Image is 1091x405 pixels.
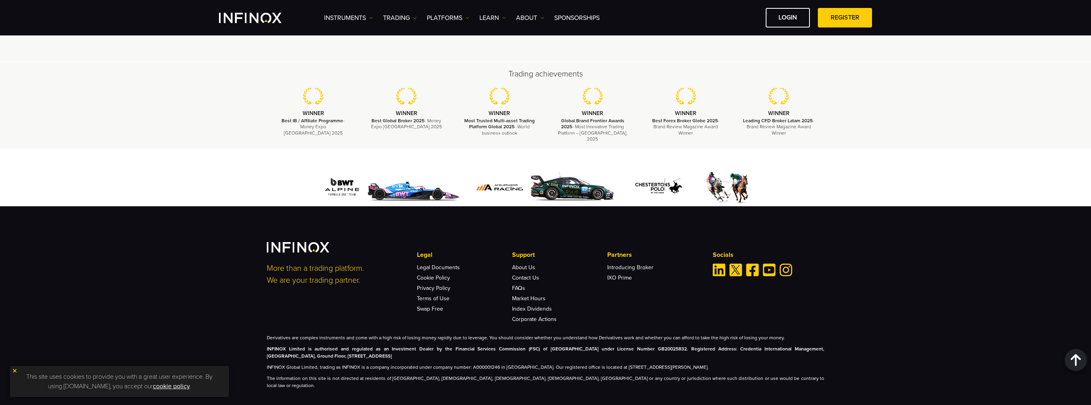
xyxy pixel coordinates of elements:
[267,346,824,359] strong: INFINOX Limited is authorised and regulated as an Investment Dealer by the Financial Services Com...
[489,110,510,117] strong: WINNER
[267,68,824,80] h2: Trading achievements
[479,13,506,23] a: Learn
[417,295,450,302] a: Terms of Use
[417,285,450,292] a: Privacy Policy
[463,118,536,136] p: - World business outlook
[12,368,18,374] img: yellow close icon
[516,13,544,23] a: ABOUT
[370,118,443,130] p: - Money Expo [GEOGRAPHIC_DATA] 2025
[512,274,539,281] a: Contact Us
[512,250,607,260] p: Support
[14,370,225,393] p: This site uses cookies to provide you with a great user experience. By using [DOMAIN_NAME], you a...
[652,118,718,123] strong: Best Forex Broker Globe 2025
[818,8,872,27] a: REGISTER
[324,13,373,23] a: Instruments
[763,264,776,276] a: Youtube
[713,250,824,260] p: Socials
[267,364,824,371] p: INFINOX Global Limited, trading as INFINOX is a company incorporated under company number: A00000...
[582,110,603,117] strong: WINNER
[675,110,696,117] strong: WINNER
[371,118,424,123] strong: Best Global Broker 2025
[554,13,600,23] a: SPONSORSHIPS
[153,382,190,390] a: cookie policy
[396,110,417,117] strong: WINNER
[417,305,443,312] a: Swap Free
[267,334,824,341] p: Derivatives are complex instruments and come with a high risk of losing money rapidly due to leve...
[768,110,790,117] strong: WINNER
[427,13,469,23] a: PLATFORMS
[267,262,406,286] p: More than a trading platform. We are your trading partner.
[417,250,512,260] p: Legal
[512,285,525,292] a: FAQs
[729,264,742,276] a: Twitter
[746,264,759,276] a: Facebook
[512,305,552,312] a: Index Dividends
[512,316,557,323] a: Corporate Actions
[743,118,813,123] strong: Leading CFD Broker Latam 2025
[267,375,824,389] p: The information on this site is not directed at residents of [GEOGRAPHIC_DATA], [DEMOGRAPHIC_DATA...
[607,264,653,271] a: Introducing Broker
[607,250,702,260] p: Partners
[417,274,450,281] a: Cookie Policy
[219,13,300,23] a: INFINOX Logo
[303,110,324,117] strong: WINNER
[556,118,629,142] p: - Most Innovative Trading Platform – [GEOGRAPHIC_DATA], 2025
[607,274,632,281] a: IXO Prime
[561,118,624,129] strong: Global Brand Frontier Awards 2025
[512,295,545,302] a: Market Hours
[277,118,350,136] p: - Money Expo [GEOGRAPHIC_DATA] 2025
[417,264,460,271] a: Legal Documents
[464,118,535,129] strong: Most Trusted Multi-asset Trading Platform Global 2025
[282,118,343,123] strong: Best IB / Affiliate Programme
[383,13,417,23] a: TRADING
[649,118,722,136] p: - Brand Review Magazine Award Winner
[742,118,815,136] p: - Brand Review Magazine Award Winner
[780,264,792,276] a: Instagram
[713,264,725,276] a: Linkedin
[512,264,535,271] a: About Us
[766,8,810,27] a: LOGIN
